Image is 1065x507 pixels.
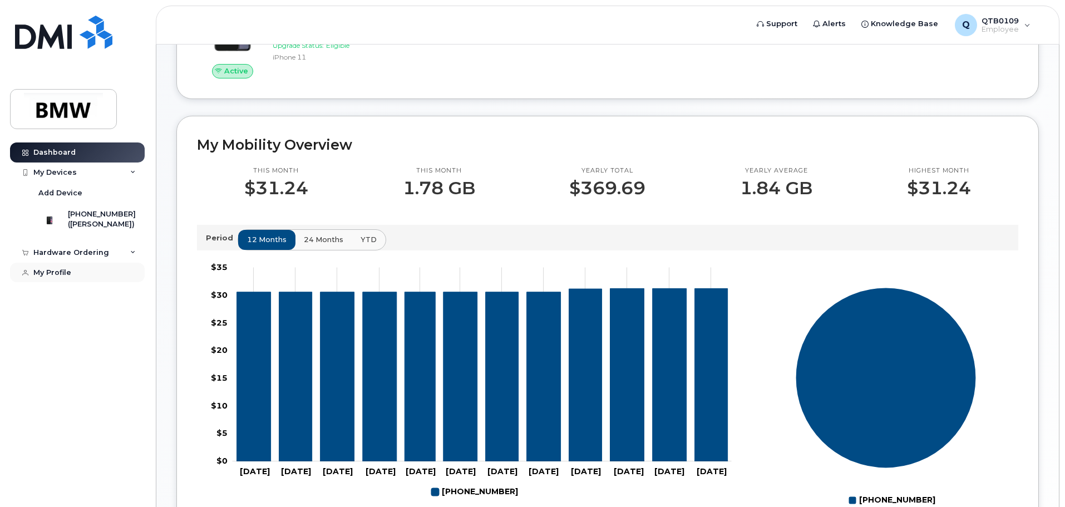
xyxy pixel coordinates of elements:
tspan: $25 [211,317,228,327]
p: $31.24 [244,178,308,198]
p: This month [403,166,475,175]
tspan: [DATE] [446,466,476,476]
tspan: $30 [211,289,228,299]
tspan: [DATE] [366,466,396,476]
p: Period [206,233,238,243]
span: Knowledge Base [871,18,938,29]
span: Q [962,18,970,32]
a: Knowledge Base [854,13,946,35]
span: Eligible [326,41,349,50]
p: Highest month [907,166,971,175]
g: Series [796,287,977,468]
span: 24 months [304,234,343,245]
span: Upgrade Status: [273,41,324,50]
tspan: $15 [211,373,228,383]
p: $31.24 [907,178,971,198]
p: $369.69 [569,178,645,198]
div: QTB0109 [947,14,1038,36]
span: YTD [361,234,377,245]
tspan: $10 [211,400,228,410]
span: Active [224,66,248,76]
p: Yearly total [569,166,645,175]
iframe: Messenger Launcher [1017,459,1057,499]
p: Yearly average [740,166,812,175]
tspan: $0 [216,456,228,466]
span: Alerts [822,18,846,29]
tspan: $5 [216,428,228,438]
div: iPhone 11 [273,52,388,62]
tspan: [DATE] [571,466,601,476]
tspan: [DATE] [529,466,559,476]
tspan: [DATE] [614,466,644,476]
tspan: $20 [211,345,228,355]
span: QTB0109 [982,16,1019,25]
g: 864-735-4086 [237,288,728,461]
tspan: [DATE] [240,466,270,476]
span: Employee [982,25,1019,34]
tspan: $35 [211,262,228,272]
tspan: [DATE] [323,466,353,476]
span: Support [766,18,797,29]
tspan: [DATE] [697,466,727,476]
g: Chart [211,262,732,501]
p: This month [244,166,308,175]
p: 1.78 GB [403,178,475,198]
g: 864-735-4086 [431,483,518,501]
tspan: [DATE] [281,466,311,476]
tspan: [DATE] [406,466,436,476]
tspan: [DATE] [487,466,517,476]
h2: My Mobility Overview [197,136,1018,153]
tspan: [DATE] [654,466,684,476]
g: Legend [431,483,518,501]
p: 1.84 GB [740,178,812,198]
a: Support [749,13,805,35]
a: Alerts [805,13,854,35]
